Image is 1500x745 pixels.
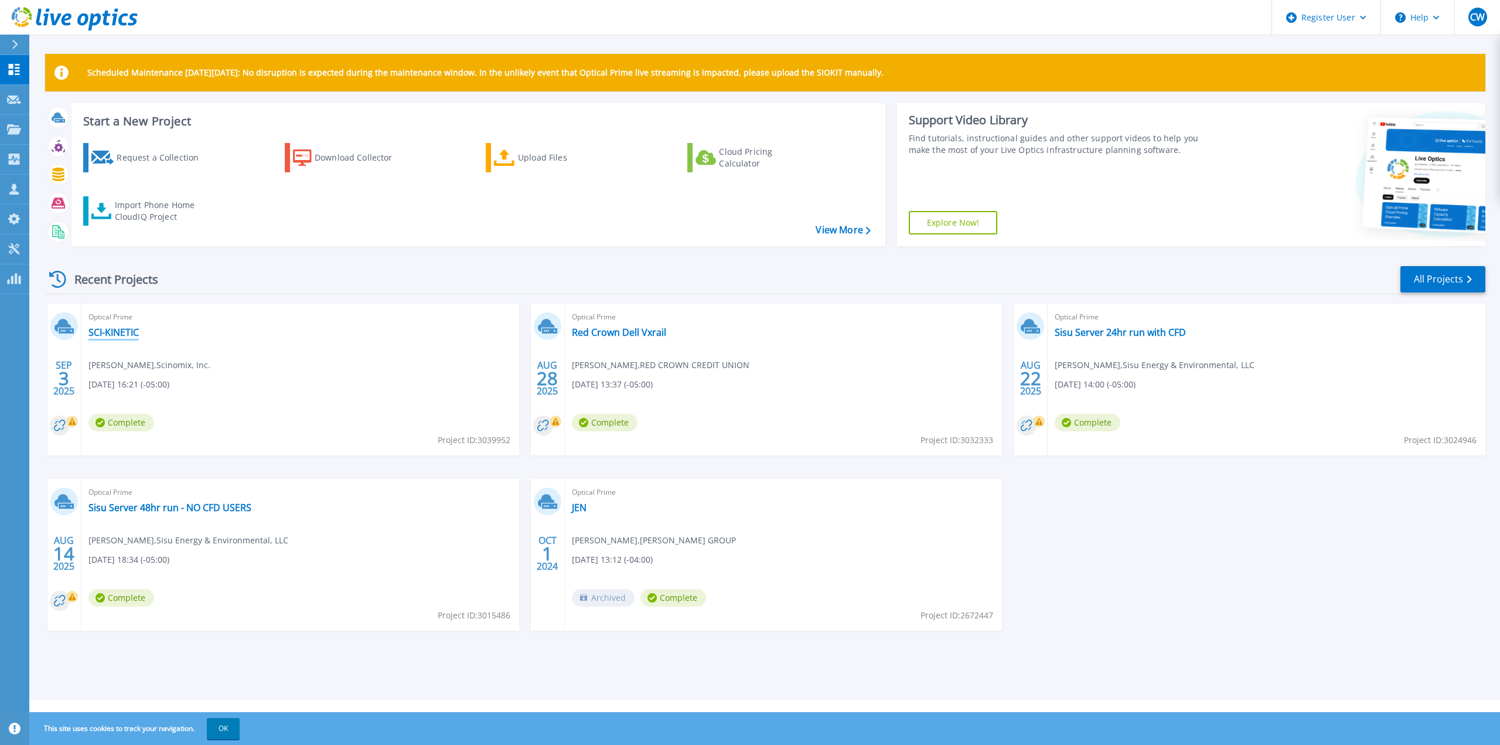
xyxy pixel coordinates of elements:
[542,549,553,559] span: 1
[1055,378,1136,391] span: [DATE] 14:00 (-05:00)
[438,434,510,447] span: Project ID: 3039952
[88,486,512,499] span: Optical Prime
[87,68,884,77] p: Scheduled Maintenance [DATE][DATE]: No disruption is expected during the maintenance window. In t...
[921,609,993,622] span: Project ID: 2672447
[45,265,174,294] div: Recent Projects
[572,326,666,338] a: Red Crown Dell Vxrail
[88,502,251,513] a: Sisu Server 48hr run - NO CFD USERS
[88,589,154,607] span: Complete
[83,115,870,128] h3: Start a New Project
[518,146,612,169] div: Upload Files
[909,211,998,234] a: Explore Now!
[438,609,510,622] span: Project ID: 3015486
[88,553,169,566] span: [DATE] 18:34 (-05:00)
[486,143,616,172] a: Upload Files
[59,373,69,383] span: 3
[1055,311,1478,324] span: Optical Prime
[640,589,706,607] span: Complete
[88,534,288,547] span: [PERSON_NAME] , Sisu Energy & Environmental, LLC
[88,378,169,391] span: [DATE] 16:21 (-05:00)
[572,359,749,372] span: [PERSON_NAME] , RED CROWN CREDIT UNION
[53,532,75,575] div: AUG 2025
[315,146,408,169] div: Download Collector
[1020,357,1042,400] div: AUG 2025
[1055,359,1254,372] span: [PERSON_NAME] , Sisu Energy & Environmental, LLC
[536,357,558,400] div: AUG 2025
[572,589,635,607] span: Archived
[88,414,154,431] span: Complete
[572,486,996,499] span: Optical Prime
[53,549,74,559] span: 14
[572,534,736,547] span: [PERSON_NAME] , [PERSON_NAME] GROUP
[1404,434,1477,447] span: Project ID: 3024946
[88,311,512,324] span: Optical Prime
[687,143,818,172] a: Cloud Pricing Calculator
[88,326,139,338] a: SCI-KINETIC
[83,143,214,172] a: Request a Collection
[909,113,1213,128] div: Support Video Library
[572,414,637,431] span: Complete
[537,373,558,383] span: 28
[572,378,653,391] span: [DATE] 13:37 (-05:00)
[88,359,210,372] span: [PERSON_NAME] , Scinomix, Inc.
[1055,414,1120,431] span: Complete
[1055,326,1186,338] a: Sisu Server 24hr run with CFD
[117,146,210,169] div: Request a Collection
[921,434,993,447] span: Project ID: 3032333
[53,357,75,400] div: SEP 2025
[32,718,240,739] span: This site uses cookies to track your navigation.
[909,132,1213,156] div: Find tutorials, instructional guides and other support videos to help you make the most of your L...
[1020,373,1041,383] span: 22
[536,532,558,575] div: OCT 2024
[115,199,206,223] div: Import Phone Home CloudIQ Project
[1400,266,1485,292] a: All Projects
[572,502,587,513] a: JEN
[207,718,240,739] button: OK
[1470,12,1485,22] span: CW
[572,553,653,566] span: [DATE] 13:12 (-04:00)
[285,143,415,172] a: Download Collector
[572,311,996,324] span: Optical Prime
[719,146,813,169] div: Cloud Pricing Calculator
[816,224,870,236] a: View More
